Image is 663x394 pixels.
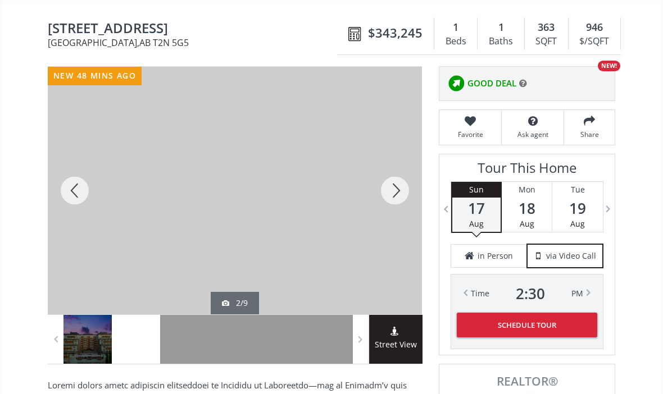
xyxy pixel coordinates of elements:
[483,33,518,50] div: Baths
[478,250,513,262] span: in Person
[520,218,534,229] span: Aug
[574,33,615,50] div: $/SQFT
[552,200,603,216] span: 19
[452,375,602,387] span: REALTOR®
[452,182,501,198] div: Sun
[451,160,603,181] h3: Tour This Home
[48,21,343,38] span: 110 18A Street NW #743
[570,218,585,229] span: Aug
[440,20,471,35] div: 1
[368,24,423,42] span: $343,245
[457,313,597,337] button: Schedule Tour
[574,20,615,35] div: 946
[469,218,484,229] span: Aug
[570,130,609,139] span: Share
[369,338,423,351] span: Street View
[48,67,142,85] div: new 48 mins ago
[222,297,248,309] div: 2/9
[445,72,467,95] img: rating icon
[507,130,558,139] span: Ask agent
[48,38,343,47] span: [GEOGRAPHIC_DATA] , AB T2N 5G5
[502,182,552,198] div: Mon
[502,200,552,216] span: 18
[598,61,620,71] div: NEW!
[552,182,603,198] div: Tue
[546,250,596,262] span: via Video Call
[530,33,562,50] div: SQFT
[471,286,583,301] div: Time PM
[440,33,471,50] div: Beds
[538,20,555,35] span: 363
[516,286,545,301] span: 2 : 30
[48,67,422,314] div: 110 18A Street NW #743 Calgary, AB T2N 5G5 - Photo 2 of 9
[445,130,496,139] span: Favorite
[483,20,518,35] div: 1
[452,200,501,216] span: 17
[467,77,516,89] span: GOOD DEAL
